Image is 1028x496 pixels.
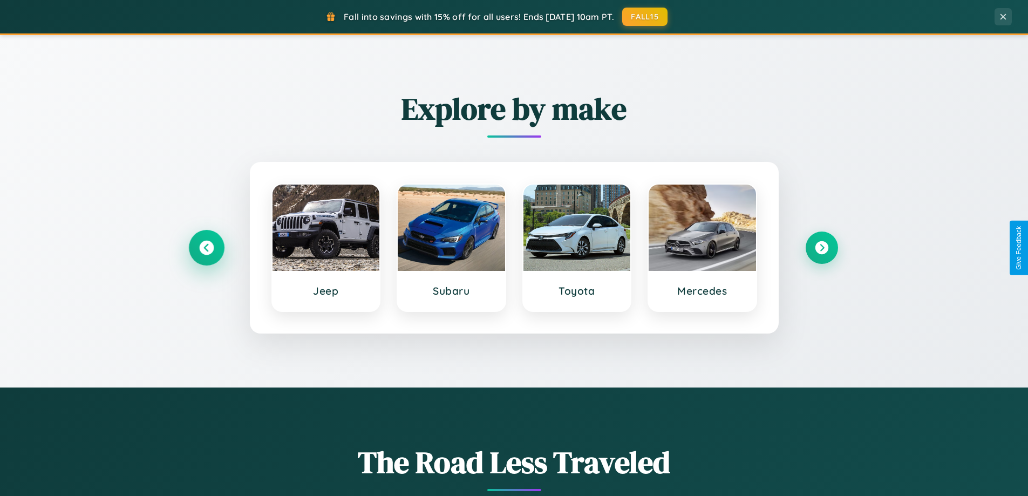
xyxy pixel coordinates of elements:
h3: Toyota [534,284,620,297]
h2: Explore by make [190,88,838,130]
span: Fall into savings with 15% off for all users! Ends [DATE] 10am PT. [344,11,614,22]
div: Give Feedback [1015,226,1023,270]
h3: Subaru [409,284,494,297]
button: FALL15 [622,8,668,26]
h3: Jeep [283,284,369,297]
h3: Mercedes [659,284,745,297]
h1: The Road Less Traveled [190,441,838,483]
